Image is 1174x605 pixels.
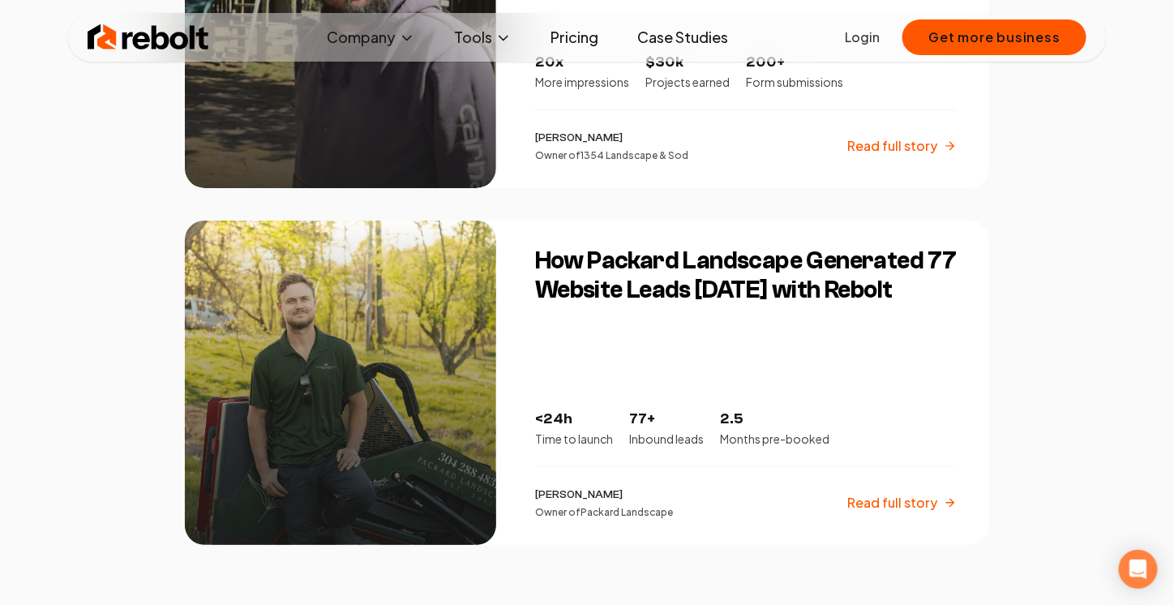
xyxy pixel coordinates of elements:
p: [PERSON_NAME] [535,130,688,146]
h3: How Packard Landscape Generated 77 Website Leads [DATE] with Rebolt [535,247,957,305]
p: Time to launch [535,431,613,447]
p: 2.5 [720,408,829,431]
img: Rebolt Logo [88,21,209,54]
button: Tools [441,21,525,54]
p: Read full story [847,493,937,513]
p: $30k [645,51,730,74]
p: Owner of Packard Landscape [535,506,673,519]
button: Company [314,21,428,54]
div: Open Intercom Messenger [1119,550,1158,589]
button: Get more business [902,19,1086,55]
p: 77+ [629,408,704,431]
a: Pricing [538,21,611,54]
p: Months pre-booked [720,431,829,447]
p: Read full story [847,136,937,156]
p: [PERSON_NAME] [535,487,673,503]
p: Projects earned [645,74,730,90]
a: Login [845,28,880,47]
p: <24h [535,408,613,431]
p: Owner of 1354 Landscape & Sod [535,149,688,162]
a: Case Studies [624,21,741,54]
p: 200+ [746,51,843,74]
p: 20x [535,51,629,74]
p: More impressions [535,74,629,90]
p: Inbound leads [629,431,704,447]
p: Form submissions [746,74,843,90]
a: How Packard Landscape Generated 77 Website Leads in 5 Months with ReboltHow Packard Landscape Gen... [185,221,989,545]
